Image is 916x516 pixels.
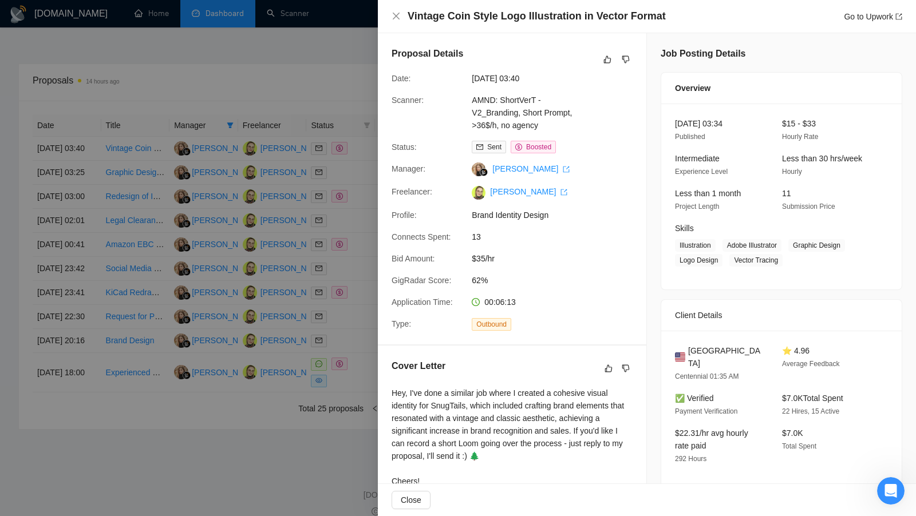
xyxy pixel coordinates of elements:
h5: Job Posting Details [661,47,745,61]
span: [GEOGRAPHIC_DATA] [688,344,764,370]
span: Less than 1 month [675,189,741,198]
h5: Proposal Details [392,47,463,61]
button: Close [392,11,401,21]
span: Freelancer: [392,187,432,196]
span: Total Spent [782,442,816,450]
span: Vector Tracing [729,254,783,267]
a: AMND: ShortVerT - V2_Branding, Short Prompt, >36$/h, no agency [472,96,572,130]
span: like [603,55,611,64]
img: c1ANJdDIEFa5DN5yolPp7_u0ZhHZCEfhnwVqSjyrCV9hqZg5SCKUb7hD_oUrqvcJOM [472,186,485,200]
span: 62% [472,274,643,287]
span: export [563,166,570,173]
span: 11 [782,189,791,198]
span: 22 Hires, 15 Active [782,407,839,415]
span: Date: [392,74,410,83]
span: Intermediate [675,154,720,163]
span: Bid Amount: [392,254,435,263]
span: Scanner: [392,96,424,105]
span: Illustration [675,239,716,252]
span: [DATE] 03:34 [675,119,722,128]
iframe: Intercom live chat [877,477,905,505]
span: Published [675,133,705,141]
span: Skills [675,224,694,233]
span: Less than 30 hrs/week [782,154,862,163]
span: Payment Verification [675,407,737,415]
span: Project Length [675,203,719,211]
span: Graphic Design [788,239,845,252]
span: export [560,189,567,196]
span: Overview [675,82,710,94]
span: $7.0K Total Spent [782,394,843,403]
span: Type: [392,319,411,328]
img: 🇺🇸 [675,351,685,363]
span: Centennial 01:35 AM [675,372,739,380]
span: Manager: [392,164,425,173]
span: Brand Identity Design [472,209,643,221]
span: Submission Price [782,203,835,211]
button: like [602,362,615,375]
span: export [895,13,902,20]
span: dislike [622,364,630,373]
span: Sent [487,143,502,151]
span: Close [401,494,421,506]
a: [PERSON_NAME] export [492,164,570,173]
span: dollar [515,144,522,150]
a: [PERSON_NAME] export [490,187,567,196]
span: Boosted [526,143,551,151]
img: gigradar-bm.png [480,168,488,176]
button: Close [392,491,431,509]
span: Logo Design [675,254,722,267]
span: Adobe Illustrator [722,239,781,252]
span: mail [476,144,483,150]
span: Experience Level [675,168,728,176]
span: $35/hr [472,252,643,265]
span: $15 - $33 [782,119,816,128]
span: clock-circle [472,298,480,306]
button: dislike [619,362,633,375]
span: ✅ Verified [675,394,714,403]
span: 00:06:13 [484,297,516,307]
span: close [392,11,401,21]
span: $22.31/hr avg hourly rate paid [675,428,748,450]
button: dislike [619,53,633,66]
span: 292 Hours [675,455,706,463]
span: Hourly [782,168,802,176]
span: [DATE] 03:40 [472,72,643,85]
h4: Vintage Coin Style Logo Illustration in Vector Format [408,9,666,23]
span: $7.0K [782,428,803,438]
span: GigRadar Score: [392,276,451,285]
span: Connects Spent: [392,232,451,241]
span: like [605,364,613,373]
span: Outbound [472,318,511,331]
span: Hourly Rate [782,133,818,141]
span: ⭐ 4.96 [782,346,810,355]
span: Average Feedback [782,360,840,368]
a: Go to Upworkexport [844,12,902,21]
span: 13 [472,231,643,243]
span: Application Time: [392,297,453,307]
span: Profile: [392,211,417,220]
span: Status: [392,142,417,152]
div: Client Details [675,300,888,331]
span: dislike [622,55,630,64]
button: like [601,53,614,66]
h5: Cover Letter [392,359,445,373]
